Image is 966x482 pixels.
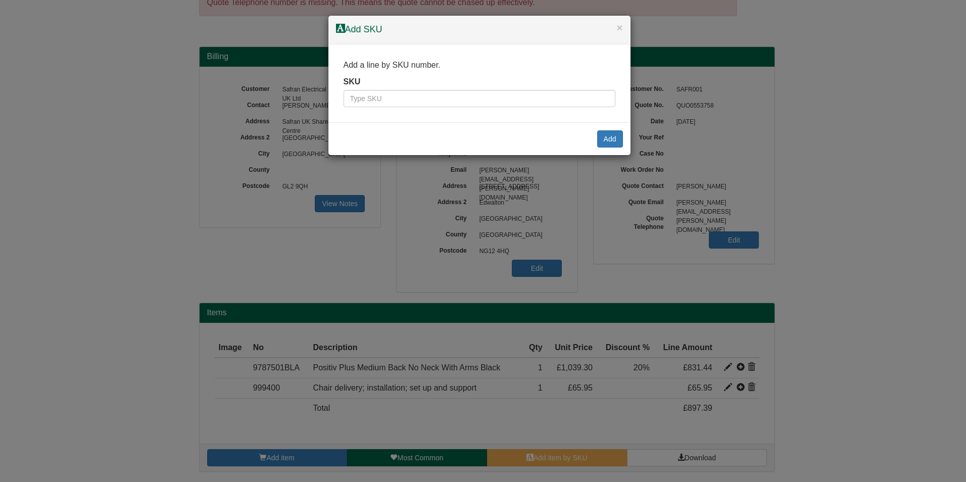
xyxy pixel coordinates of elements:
[344,90,615,107] input: Type SKU
[616,22,622,33] button: ×
[336,23,623,36] h4: Add SKU
[344,60,615,71] p: Add a line by SKU number.
[597,130,623,148] button: Add
[344,76,361,88] label: SKU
